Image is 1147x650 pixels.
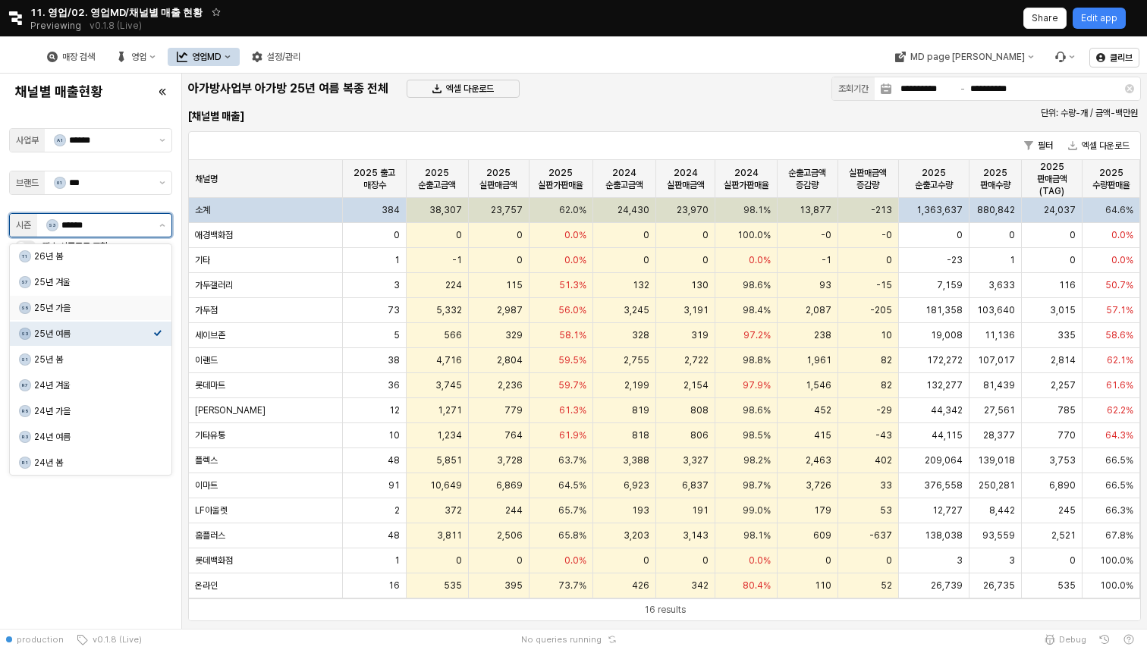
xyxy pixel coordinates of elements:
[168,48,240,66] div: 영업MD
[1070,254,1076,266] span: 0
[643,554,649,567] span: 0
[822,254,831,266] span: -1
[947,254,963,266] span: -23
[931,329,963,341] span: 19,008
[684,354,709,366] span: 2,722
[34,431,153,443] div: 24년 여름
[743,304,771,316] span: 98.4%
[394,279,400,291] span: 3
[388,429,400,441] span: 10
[844,167,892,191] span: 실판매금액 증감량
[677,204,709,216] span: 23,970
[692,504,709,517] span: 191
[743,529,771,542] span: 98.1%
[905,167,963,191] span: 2025 순출고수량
[806,454,831,466] span: 2,463
[34,328,153,340] div: 25년 여름
[20,432,30,442] span: R3
[806,354,831,366] span: 1,961
[1105,204,1133,216] span: 64.6%
[1105,329,1133,341] span: 58.6%
[267,52,300,62] div: 설정/관리
[452,254,462,266] span: -1
[743,354,771,366] span: 98.8%
[800,204,831,216] span: 13,877
[957,229,963,241] span: 0
[436,304,462,316] span: 5,332
[1070,229,1076,241] span: 0
[937,279,963,291] span: 7,159
[1110,52,1133,64] p: 클리브
[559,204,586,216] span: 62.0%
[683,379,709,391] span: 2,154
[1049,479,1076,491] span: 6,890
[1049,454,1076,466] span: 3,753
[497,304,523,316] span: 2,987
[662,167,709,191] span: 2024 실판매금액
[870,304,892,316] span: -205
[34,405,153,417] div: 24년 가을
[632,404,649,416] span: 819
[690,404,709,416] span: 808
[558,379,586,391] span: 59.7%
[813,529,831,542] span: 609
[20,380,30,391] span: R7
[382,204,400,216] span: 384
[20,457,30,468] span: R1
[691,579,709,592] span: 342
[1105,529,1133,542] span: 67.8%
[910,52,1024,62] div: MD page [PERSON_NAME]
[886,554,892,567] span: 0
[438,404,462,416] span: 1,271
[195,173,218,185] span: 채널명
[564,554,586,567] span: 0.0%
[743,404,771,416] span: 98.6%
[497,454,523,466] span: 3,728
[504,579,523,592] span: 395
[349,167,400,191] span: 2025 출고 매장수
[1105,279,1133,291] span: 50.7%
[702,229,709,241] span: 0
[1070,554,1076,567] span: 0
[243,48,310,66] div: 설정/관리
[34,457,153,469] div: 24년 봄
[819,279,831,291] span: 93
[195,454,218,466] span: 플렉스
[982,529,1015,542] span: 93,559
[445,504,462,517] span: 372
[1057,429,1076,441] span: 770
[153,214,171,237] button: 제안 사항 표시
[624,479,649,491] span: 6,923
[599,167,650,191] span: 2024 순출고금액
[192,52,222,62] div: 영업MD
[632,329,649,341] span: 328
[195,479,218,491] span: 이마트
[743,279,771,291] span: 98.6%
[876,404,892,416] span: -29
[1051,379,1076,391] span: 2,257
[1057,404,1076,416] span: 785
[10,243,171,476] div: Select an option
[743,454,771,466] span: 98.2%
[16,133,39,148] div: 사업부
[925,304,963,316] span: 181,358
[1089,167,1134,191] span: 2025 수량판매율
[153,129,171,152] button: 제안 사항 표시
[814,329,831,341] span: 238
[429,204,462,216] span: 38,307
[517,229,523,241] span: 0
[504,404,523,416] span: 779
[1092,629,1117,650] button: History
[691,329,709,341] span: 319
[1028,161,1076,197] span: 2025 판매금액(TAG)
[195,204,210,216] span: 소계
[683,304,709,316] span: 3,191
[394,554,400,567] span: 1
[633,279,649,291] span: 132
[1051,529,1076,542] span: 2,521
[743,479,771,491] span: 98.7%
[932,429,963,441] span: 44,115
[491,204,523,216] span: 23,757
[558,354,586,366] span: 59.5%
[1106,304,1133,316] span: 57.1%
